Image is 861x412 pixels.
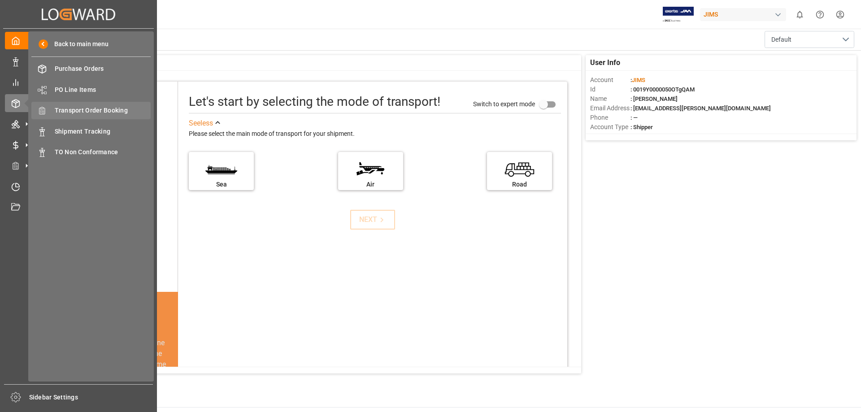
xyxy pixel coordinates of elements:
span: : [631,77,645,83]
span: Email Address [590,104,631,113]
span: Name [590,94,631,104]
span: Id [590,85,631,94]
span: Phone [590,113,631,122]
span: Back to main menu [48,39,109,49]
span: PO Line Items [55,85,151,95]
a: My Cockpit [5,32,152,49]
a: PO Line Items [31,81,151,98]
span: User Info [590,57,620,68]
span: TO Non Conformance [55,147,151,157]
div: Sea [193,180,249,189]
span: Account Type [590,122,631,132]
span: Shipment Tracking [55,127,151,136]
div: Air [343,180,399,189]
a: Data Management [5,52,152,70]
a: TO Non Conformance [31,143,151,161]
span: : 0019Y0000050OTgQAM [631,86,695,93]
div: Road [491,180,548,189]
button: JIMS [700,6,790,23]
img: Exertis%20JAM%20-%20Email%20Logo.jpg_1722504956.jpg [663,7,694,22]
button: show 0 new notifications [790,4,810,25]
span: JIMS [632,77,645,83]
span: Default [771,35,791,44]
span: Account [590,75,631,85]
a: Document Management [5,199,152,216]
div: NEXT [359,214,387,225]
button: Help Center [810,4,830,25]
a: Transport Order Booking [31,102,151,119]
span: Purchase Orders [55,64,151,74]
span: Switch to expert mode [473,100,535,107]
button: NEXT [350,210,395,230]
span: : [EMAIL_ADDRESS][PERSON_NAME][DOMAIN_NAME] [631,105,771,112]
div: Please select the main mode of transport for your shipment. [189,129,561,139]
span: : — [631,114,638,121]
a: Purchase Orders [31,60,151,78]
button: open menu [765,31,854,48]
div: See less [189,118,213,129]
div: JIMS [700,8,786,21]
span: : Shipper [631,124,653,130]
span: Sidebar Settings [29,393,153,402]
span: Transport Order Booking [55,106,151,115]
span: : [PERSON_NAME] [631,95,678,102]
a: Timeslot Management V2 [5,178,152,195]
div: Let's start by selecting the mode of transport! [189,92,440,111]
a: My Reports [5,74,152,91]
a: Shipment Tracking [31,122,151,140]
